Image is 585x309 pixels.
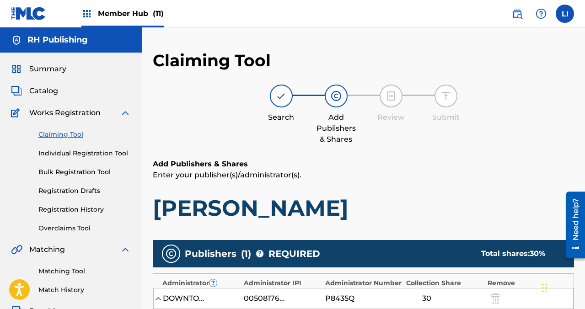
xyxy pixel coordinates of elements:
a: Bulk Registration Tool [38,167,131,177]
img: search [512,8,523,19]
img: Summary [11,64,22,75]
img: expand-cell-toggle [154,294,163,303]
h1: [PERSON_NAME] [153,194,574,222]
img: Works Registration [11,107,23,118]
a: Overclaims Tool [38,224,131,233]
img: publishers [166,248,177,259]
div: Total shares: [481,248,556,259]
img: Catalog [11,85,22,96]
div: Drag [542,274,547,302]
span: Works Registration [29,107,101,118]
a: Individual Registration Tool [38,149,131,158]
img: MLC Logo [11,7,46,20]
h6: Add Publishers & Shares [153,159,574,170]
div: Review [368,112,414,123]
h2: Claiming Tool [153,50,271,71]
p: Enter your publisher(s)/administrator(s). [153,170,574,181]
img: step indicator icon for Search [276,91,287,101]
img: Top Rightsholders [81,8,92,19]
div: Administrator IPI [244,278,321,288]
span: ( 1 ) [241,247,251,261]
span: Member Hub [98,8,164,19]
span: (11) [153,9,164,18]
div: Administrator [162,278,239,288]
iframe: Chat Widget [539,265,585,309]
img: help [536,8,547,19]
a: Registration Drafts [38,186,131,196]
a: CatalogCatalog [11,85,58,96]
div: Administrator Number [325,278,402,288]
a: Match History [38,285,131,295]
div: Search [258,112,304,123]
span: Catalog [29,85,58,96]
span: Summary [29,64,66,75]
img: step indicator icon for Review [386,91,397,101]
h5: RH Publishing [27,35,88,45]
img: step indicator icon for Add Publishers & Shares [331,91,342,101]
span: ? [256,250,263,257]
img: Accounts [11,35,22,46]
img: Matching [11,244,22,255]
span: ? [209,279,217,287]
div: Collection Share [406,278,483,288]
div: Help [532,5,550,23]
div: Remove [488,278,564,288]
a: Public Search [508,5,526,23]
span: REQUIRED [268,247,320,261]
a: Matching Tool [38,266,131,276]
img: expand [120,107,131,118]
div: Add Publishers & Shares [313,112,359,145]
div: Submit [423,112,469,123]
span: 30 % [530,249,545,258]
img: step indicator icon for Submit [440,91,451,101]
iframe: Resource Center [559,188,585,261]
span: Publishers [185,247,236,261]
div: User Menu [556,5,574,23]
a: Registration History [38,205,131,214]
a: Claiming Tool [38,130,131,139]
a: SummarySummary [11,64,66,75]
img: expand [120,244,131,255]
span: Matching [29,244,65,255]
